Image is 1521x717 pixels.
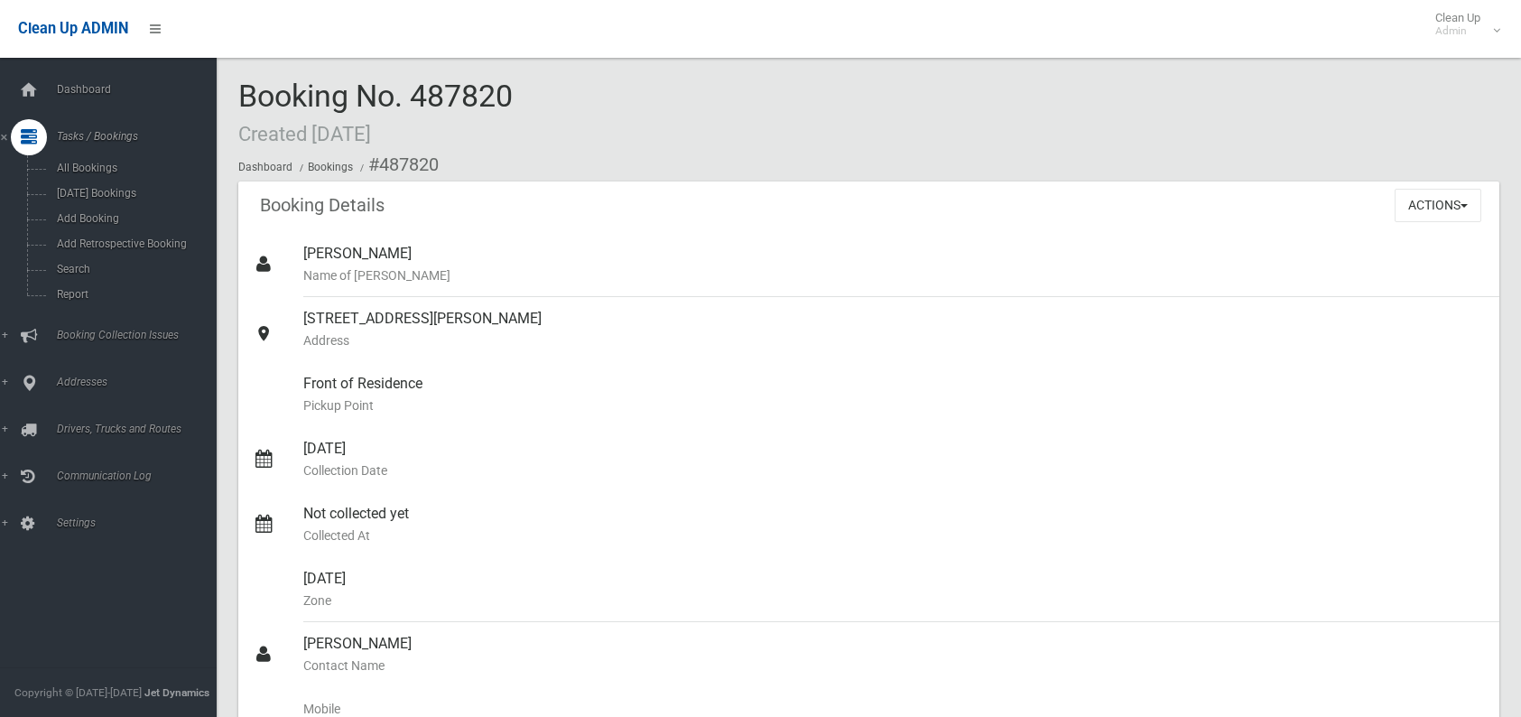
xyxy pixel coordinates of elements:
[303,297,1485,362] div: [STREET_ADDRESS][PERSON_NAME]
[303,395,1485,416] small: Pickup Point
[303,460,1485,481] small: Collection Date
[51,187,215,200] span: [DATE] Bookings
[303,622,1485,687] div: [PERSON_NAME]
[303,427,1485,492] div: [DATE]
[303,362,1485,427] div: Front of Residence
[303,330,1485,351] small: Address
[51,83,230,96] span: Dashboard
[18,20,128,37] span: Clean Up ADMIN
[238,78,513,148] span: Booking No. 487820
[51,263,215,275] span: Search
[51,288,215,301] span: Report
[51,130,230,143] span: Tasks / Bookings
[303,265,1485,286] small: Name of [PERSON_NAME]
[51,329,230,341] span: Booking Collection Issues
[303,590,1485,611] small: Zone
[303,557,1485,622] div: [DATE]
[51,376,230,388] span: Addresses
[1435,24,1480,38] small: Admin
[51,470,230,482] span: Communication Log
[303,232,1485,297] div: [PERSON_NAME]
[308,161,353,173] a: Bookings
[1426,11,1498,38] span: Clean Up
[1395,189,1481,222] button: Actions
[303,655,1485,676] small: Contact Name
[238,188,406,223] header: Booking Details
[51,423,230,435] span: Drivers, Trucks and Routes
[51,237,215,250] span: Add Retrospective Booking
[238,161,292,173] a: Dashboard
[51,212,215,225] span: Add Booking
[14,686,142,699] span: Copyright © [DATE]-[DATE]
[303,525,1485,546] small: Collected At
[144,686,209,699] strong: Jet Dynamics
[303,492,1485,557] div: Not collected yet
[51,162,215,174] span: All Bookings
[356,148,439,182] li: #487820
[51,517,230,529] span: Settings
[238,122,371,145] small: Created [DATE]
